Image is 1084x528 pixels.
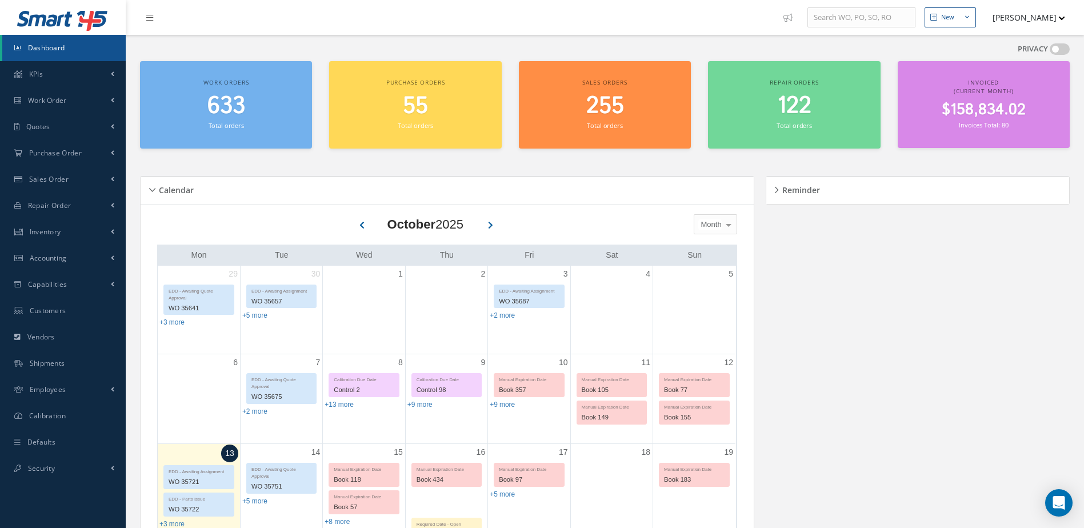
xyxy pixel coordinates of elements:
[329,501,398,514] div: Book 57
[30,385,66,394] span: Employees
[164,302,234,315] div: WO 35641
[2,35,126,61] a: Dashboard
[659,473,729,486] div: Book 183
[27,437,55,447] span: Defaults
[519,61,691,149] a: Sales orders 255 Total orders
[273,248,291,262] a: Tuesday
[494,383,563,397] div: Book 357
[490,311,515,319] a: Show 2 more events
[639,354,653,371] a: October 11, 2025
[603,248,620,262] a: Saturday
[478,354,487,371] a: October 9, 2025
[522,248,536,262] a: Friday
[726,266,735,282] a: October 5, 2025
[325,518,350,526] a: Show 8 more events
[403,90,428,122] span: 55
[643,266,653,282] a: October 4, 2025
[779,182,820,195] h5: Reminder
[325,401,354,409] a: Show 13 more events
[226,266,240,282] a: September 29, 2025
[494,473,563,486] div: Book 97
[405,266,487,354] td: October 2, 2025
[387,215,463,234] div: 2025
[398,121,433,130] small: Total orders
[561,266,570,282] a: October 3, 2025
[698,219,722,230] span: Month
[722,354,735,371] a: October 12, 2025
[30,306,66,315] span: Customers
[240,266,322,354] td: September 30, 2025
[207,90,245,122] span: 633
[387,217,435,231] b: October
[209,121,244,130] small: Total orders
[329,473,398,486] div: Book 118
[158,266,240,354] td: September 29, 2025
[659,463,729,473] div: Manual Expiration Date
[323,354,405,444] td: October 8, 2025
[221,445,238,462] a: October 13, 2025
[412,463,481,473] div: Manual Expiration Date
[242,311,267,319] a: Show 5 more events
[777,121,812,130] small: Total orders
[240,354,322,444] td: October 7, 2025
[488,266,570,354] td: October 3, 2025
[488,354,570,444] td: October 10, 2025
[639,444,653,461] a: October 18, 2025
[28,279,67,289] span: Capabilities
[314,354,323,371] a: October 7, 2025
[586,90,624,122] span: 255
[27,332,55,342] span: Vendors
[577,383,646,397] div: Book 105
[309,444,323,461] a: October 14, 2025
[247,390,316,403] div: WO 35675
[140,61,312,149] a: Work orders 633 Total orders
[26,122,50,131] span: Quotes
[158,354,240,444] td: October 6, 2025
[722,444,735,461] a: October 19, 2025
[28,463,55,473] span: Security
[29,411,66,421] span: Calibration
[28,201,71,210] span: Repair Order
[30,227,61,237] span: Inventory
[247,295,316,308] div: WO 35657
[203,78,249,86] span: Work orders
[329,491,398,501] div: Manual Expiration Date
[659,374,729,383] div: Manual Expiration Date
[708,61,880,149] a: Repair orders 122 Total orders
[329,383,398,397] div: Control 2
[1045,489,1073,517] div: Open Intercom Messenger
[577,401,646,411] div: Manual Expiration Date
[323,266,405,354] td: October 1, 2025
[653,266,735,354] td: October 5, 2025
[777,90,811,122] span: 122
[478,266,487,282] a: October 2, 2025
[577,411,646,424] div: Book 149
[396,354,405,371] a: October 8, 2025
[959,121,1008,129] small: Invoices Total: 80
[494,295,563,308] div: WO 35687
[954,87,1014,95] span: (Current Month)
[247,463,316,480] div: EDD - Awaiting Quote Approval
[309,266,323,282] a: September 30, 2025
[582,78,627,86] span: Sales orders
[490,401,515,409] a: Show 9 more events
[942,99,1026,121] span: $158,834.02
[164,466,234,475] div: EDD - Awaiting Assignment
[30,358,65,368] span: Shipments
[164,503,234,516] div: WO 35722
[1018,43,1048,55] label: PRIVACY
[898,61,1070,148] a: Invoiced (Current Month) $158,834.02 Invoices Total: 80
[247,374,316,390] div: EDD - Awaiting Quote Approval
[159,520,185,528] a: Show 3 more events
[391,444,405,461] a: October 15, 2025
[557,354,570,371] a: October 10, 2025
[155,182,194,195] h5: Calendar
[659,401,729,411] div: Manual Expiration Date
[494,285,563,295] div: EDD - Awaiting Assignment
[807,7,915,28] input: Search WO, PO, SO, RO
[659,383,729,397] div: Book 77
[247,480,316,493] div: WO 35751
[386,78,445,86] span: Purchase orders
[412,383,481,397] div: Control 98
[941,13,954,22] div: New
